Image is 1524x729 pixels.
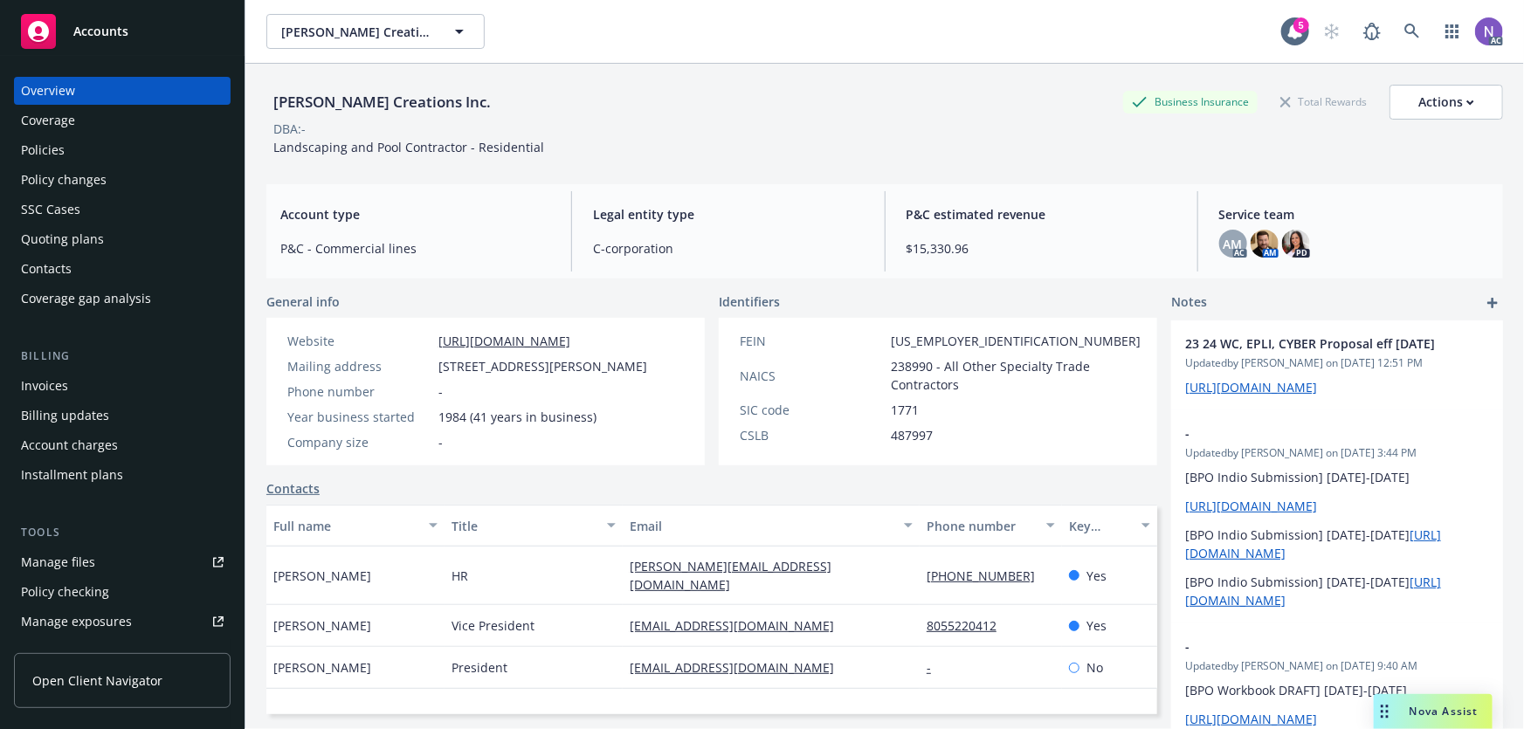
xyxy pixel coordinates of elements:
button: Title [445,505,623,547]
div: Manage files [21,548,95,576]
img: photo [1475,17,1503,45]
div: FEIN [740,332,884,350]
span: President [452,658,507,677]
a: Manage certificates [14,637,231,665]
p: [BPO Workbook DRAFT] [DATE]-[DATE] [1185,681,1489,699]
span: - [1185,424,1444,443]
a: Manage exposures [14,608,231,636]
span: C-corporation [593,239,863,258]
span: - [438,382,443,401]
div: Installment plans [21,461,123,489]
div: Account charges [21,431,118,459]
span: P&C - Commercial lines [280,239,550,258]
div: 23 24 WC, EPLI, CYBER Proposal eff [DATE]Updatedby [PERSON_NAME] on [DATE] 12:51 PM[URL][DOMAIN_N... [1171,320,1503,410]
a: Account charges [14,431,231,459]
div: Policies [21,136,65,164]
span: HR [452,567,468,585]
a: Search [1395,14,1430,49]
a: [URL][DOMAIN_NAME] [1185,379,1317,395]
a: [PHONE_NUMBER] [927,567,1049,584]
div: Policy changes [21,166,107,194]
div: Policy checking [21,578,109,606]
a: Contacts [14,255,231,283]
div: SIC code [740,401,884,419]
div: Manage exposures [21,608,132,636]
span: [PERSON_NAME] [273,567,371,585]
a: Overview [14,77,231,105]
span: General info [266,292,340,311]
p: [BPO Indio Submission] [DATE]-[DATE] [1185,573,1489,609]
p: [BPO Indio Submission] [DATE]-[DATE] [1185,468,1489,486]
span: Accounts [73,24,128,38]
span: Updated by [PERSON_NAME] on [DATE] 3:44 PM [1185,445,1489,461]
div: Overview [21,77,75,105]
a: Quoting plans [14,225,231,253]
span: 1984 (41 years in business) [438,408,596,426]
a: Installment plans [14,461,231,489]
a: [PERSON_NAME][EMAIL_ADDRESS][DOMAIN_NAME] [630,558,831,593]
span: No [1086,658,1103,677]
span: P&C estimated revenue [907,205,1176,224]
button: [PERSON_NAME] Creations Inc. [266,14,485,49]
a: - [927,659,945,676]
button: Full name [266,505,445,547]
div: Full name [273,517,418,535]
span: 1771 [891,401,919,419]
div: Invoices [21,372,68,400]
div: Tools [14,524,231,541]
a: Manage files [14,548,231,576]
a: SSC Cases [14,196,231,224]
a: Coverage [14,107,231,134]
span: Identifiers [719,292,780,311]
span: [US_EMPLOYER_IDENTIFICATION_NUMBER] [891,332,1141,350]
div: Mailing address [287,357,431,375]
span: Updated by [PERSON_NAME] on [DATE] 9:40 AM [1185,658,1489,674]
div: Coverage gap analysis [21,285,151,313]
div: Phone number [287,382,431,401]
span: [STREET_ADDRESS][PERSON_NAME] [438,357,647,375]
div: [PERSON_NAME] Creations Inc. [266,91,498,113]
a: Policy checking [14,578,231,606]
button: Email [623,505,920,547]
span: 23 24 WC, EPLI, CYBER Proposal eff [DATE] [1185,334,1444,353]
span: Vice President [452,616,534,635]
div: Year business started [287,408,431,426]
a: Policies [14,136,231,164]
a: Start snowing [1314,14,1349,49]
a: add [1482,292,1503,313]
button: Phone number [920,505,1062,547]
a: Switch app [1435,14,1470,49]
a: Coverage gap analysis [14,285,231,313]
span: [PERSON_NAME] [273,616,371,635]
div: Business Insurance [1123,91,1258,113]
div: -Updatedby [PERSON_NAME] on [DATE] 3:44 PM[BPO Indio Submission] [DATE]-[DATE][URL][DOMAIN_NAME][... [1171,410,1503,623]
div: Title [452,517,596,535]
div: Coverage [21,107,75,134]
span: - [1185,637,1444,656]
span: [PERSON_NAME] Creations Inc. [281,23,432,41]
a: Policy changes [14,166,231,194]
div: Billing [14,347,231,365]
div: Manage certificates [21,637,135,665]
img: photo [1282,230,1310,258]
div: Phone number [927,517,1036,535]
div: SSC Cases [21,196,80,224]
div: Billing updates [21,402,109,430]
span: 238990 - All Other Specialty Trade Contractors [891,357,1141,394]
a: [EMAIL_ADDRESS][DOMAIN_NAME] [630,659,848,676]
div: Company size [287,433,431,451]
span: Open Client Navigator [32,671,162,690]
a: Accounts [14,7,231,56]
p: [BPO Indio Submission] [DATE]-[DATE] [1185,526,1489,562]
button: Nova Assist [1374,694,1493,729]
div: Contacts [21,255,72,283]
a: Contacts [266,479,320,498]
span: AM [1224,235,1243,253]
div: Key contact [1069,517,1131,535]
div: Drag to move [1374,694,1396,729]
div: Quoting plans [21,225,104,253]
span: Service team [1219,205,1489,224]
a: Invoices [14,372,231,400]
div: DBA: - [273,120,306,138]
